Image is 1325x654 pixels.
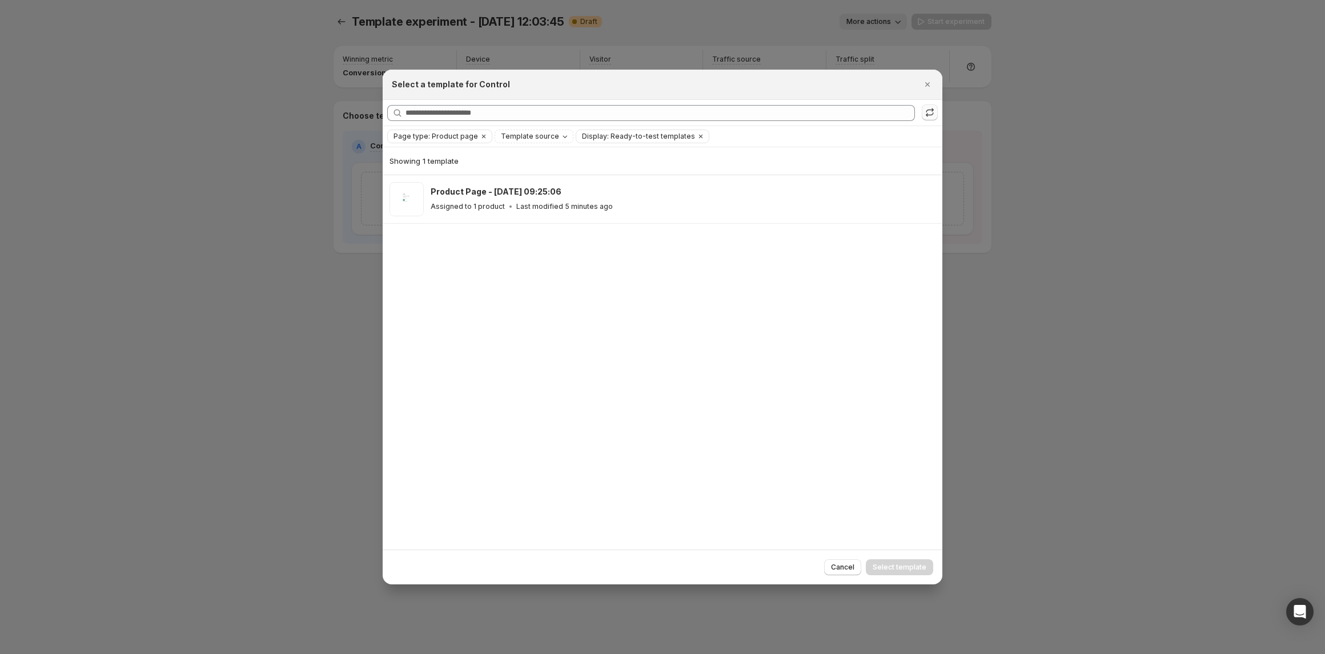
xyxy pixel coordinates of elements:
div: Open Intercom Messenger [1286,598,1314,625]
button: Display: Ready-to-test templates [576,130,695,143]
span: Page type: Product page [394,132,478,141]
p: Last modified 5 minutes ago [516,202,613,211]
h2: Select a template for Control [392,79,510,90]
button: Page type: Product page [388,130,478,143]
p: Assigned to 1 product [431,202,505,211]
span: Cancel [831,563,854,572]
button: Clear [478,130,489,143]
button: Template source [495,130,573,143]
span: Display: Ready-to-test templates [582,132,695,141]
span: Showing 1 template [390,156,459,165]
button: Clear [695,130,706,143]
h3: Product Page - [DATE] 09:25:06 [431,186,561,197]
span: Template source [501,132,559,141]
button: Close [920,76,935,92]
button: Cancel [824,559,861,575]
